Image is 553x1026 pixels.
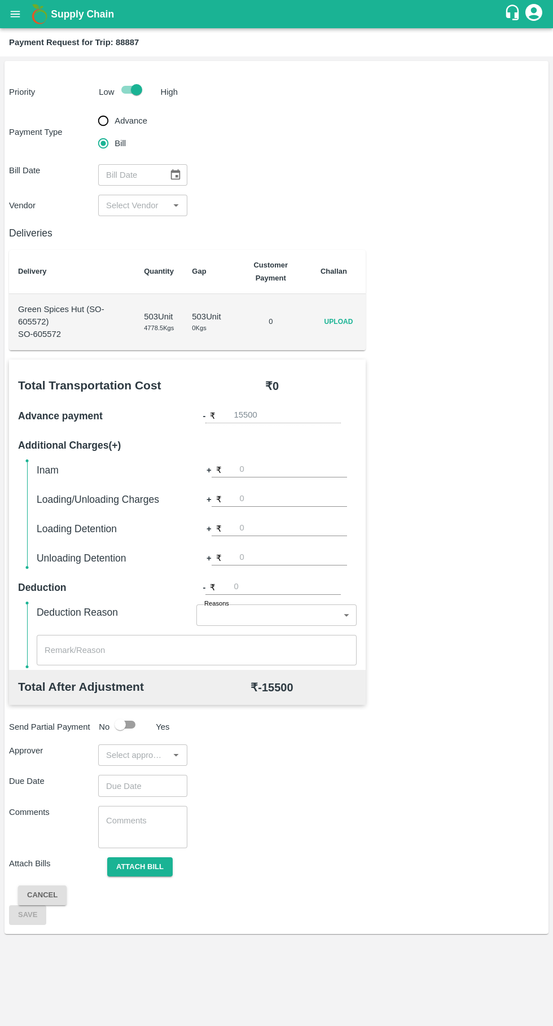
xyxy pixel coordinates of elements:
[251,681,293,694] b: ₹ -15500
[51,8,114,20] b: Supply Chain
[28,3,51,25] img: logo
[9,225,366,241] h6: Deliveries
[234,580,341,595] input: 0
[207,464,212,476] b: +
[18,379,161,392] b: Total Transportation Cost
[102,198,165,213] input: Select Vendor
[207,552,212,564] b: +
[156,721,169,733] p: Yes
[240,462,347,477] input: 0
[216,464,222,476] p: ₹
[37,604,197,620] h6: Deduction Reason
[18,582,67,593] b: Deduction
[210,410,216,422] p: ₹
[192,267,206,275] b: Gap
[9,744,98,757] p: Approver
[210,581,216,594] p: ₹
[115,115,147,127] span: Advance
[321,267,347,275] b: Challan
[240,521,347,536] input: 0
[51,6,504,22] a: Supply Chain
[18,885,67,905] button: Cancel
[9,857,98,870] p: Attach Bills
[98,775,179,796] input: Choose date
[9,164,98,177] p: Bill Date
[203,581,206,594] b: -
[18,440,121,451] b: Additional Charges(+)
[37,550,197,566] h6: Unloading Detention
[18,328,126,340] p: SO-605572
[504,4,524,24] div: customer-support
[99,721,109,733] p: No
[9,775,98,787] p: Due Date
[169,748,183,762] button: Open
[98,164,160,186] input: Bill Date
[18,267,47,275] b: Delivery
[37,462,197,478] h6: Inam
[230,293,311,350] td: 0
[203,410,206,422] b: -
[216,493,222,506] p: ₹
[265,380,279,392] b: ₹ 0
[9,126,98,138] p: Payment Type
[9,721,94,733] p: Send Partial Payment
[204,599,229,608] label: Reasons
[165,164,186,186] button: Choose date
[207,523,212,535] b: +
[321,314,357,330] span: Upload
[37,521,197,537] h6: Loading Detention
[18,303,126,328] p: Green Spices Hut (SO-605572)
[207,493,212,506] b: +
[99,86,114,98] p: Low
[240,492,347,507] input: 0
[216,523,222,535] p: ₹
[216,552,222,564] p: ₹
[2,1,28,27] button: open drawer
[9,86,94,98] p: Priority
[192,325,206,331] span: 0 Kgs
[144,310,174,323] p: 503 Unit
[240,550,347,565] input: 0
[9,199,98,212] p: Vendor
[37,492,197,507] h6: Loading/Unloading Charges
[169,198,183,213] button: Open
[192,310,221,323] p: 503 Unit
[161,86,178,98] p: High
[144,325,174,331] span: 4778.5 Kgs
[234,408,341,423] input: 0
[144,267,174,275] b: Quantity
[107,857,173,877] button: Attach bill
[9,806,98,818] p: Comments
[115,137,126,150] span: Bill
[18,410,103,422] b: Advance payment
[102,748,165,762] input: Select approver
[253,261,288,282] b: Customer Payment
[18,680,144,693] b: Total After Adjustment
[524,2,544,26] div: account of current user
[9,38,139,47] b: Payment Request for Trip: 88887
